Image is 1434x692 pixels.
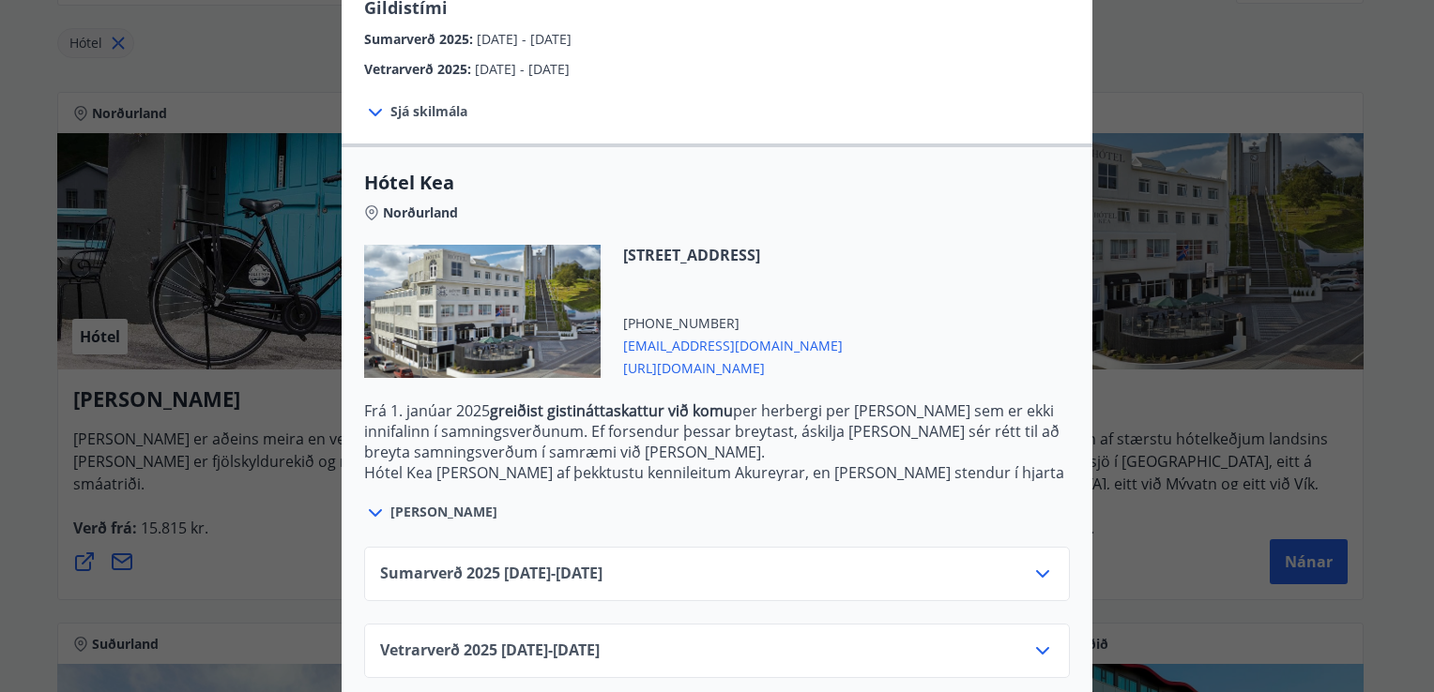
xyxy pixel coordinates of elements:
span: [PHONE_NUMBER] [623,314,843,333]
span: [EMAIL_ADDRESS][DOMAIN_NAME] [623,333,843,355]
span: [STREET_ADDRESS] [623,245,843,265]
span: [DATE] - [DATE] [475,60,570,78]
span: Vetrarverð 2025 : [364,60,475,78]
span: Sumarverð 2025 : [364,30,477,48]
span: Sjá skilmála [390,102,467,121]
span: Hótel Kea [364,170,1070,196]
span: Norðurland [383,203,458,222]
span: [DATE] - [DATE] [477,30,572,48]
